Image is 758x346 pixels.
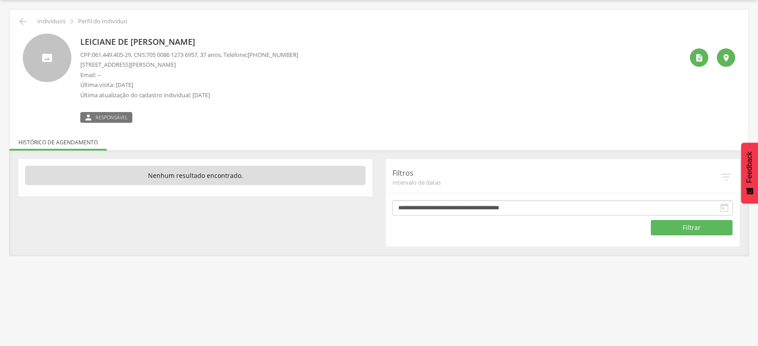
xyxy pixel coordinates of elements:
[80,91,298,99] p: Última atualização do cadastro individual: [DATE]
[719,203,730,213] i: 
[695,53,704,62] i: 
[67,17,77,26] i: 
[651,220,732,235] button: Filtrar
[17,16,28,27] i: 
[80,36,298,48] p: Leiciane de [PERSON_NAME]
[722,53,731,62] i: 
[84,114,93,121] i: 
[96,114,128,121] span: Responsável
[80,71,298,79] p: Email: --
[80,51,298,59] p: CPF: , CNS: , 37 anos, Telefone:
[80,61,298,69] p: [STREET_ADDRESS][PERSON_NAME]
[741,143,758,203] button: Feedback - Mostrar pesquisa
[719,170,733,184] i: 
[392,168,719,178] p: Filtros
[745,151,754,183] span: Feedback
[248,51,298,59] span: [PHONE_NUMBER]
[37,18,65,25] p: Indivíduos
[80,81,298,89] p: Última visita: [DATE]
[25,166,366,186] p: Nenhum resultado encontrado.
[146,51,197,59] span: 705 0086 1273 6957
[92,51,131,59] span: 061.449.405-29
[78,18,127,25] p: Perfil do Indivíduo
[392,178,719,186] span: Intervalo de datas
